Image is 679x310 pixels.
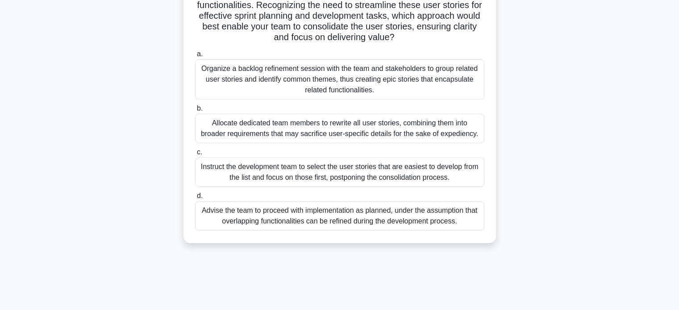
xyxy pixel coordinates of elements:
span: b. [197,104,203,112]
span: a. [197,50,203,58]
div: Organize a backlog refinement session with the team and stakeholders to group related user storie... [195,59,484,99]
div: Advise the team to proceed with implementation as planned, under the assumption that overlapping ... [195,201,484,231]
div: Instruct the development team to select the user stories that are easiest to develop from the lis... [195,157,484,187]
div: Allocate dedicated team members to rewrite all user stories, combining them into broader requirem... [195,114,484,143]
span: c. [197,148,202,156]
span: d. [197,192,203,199]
